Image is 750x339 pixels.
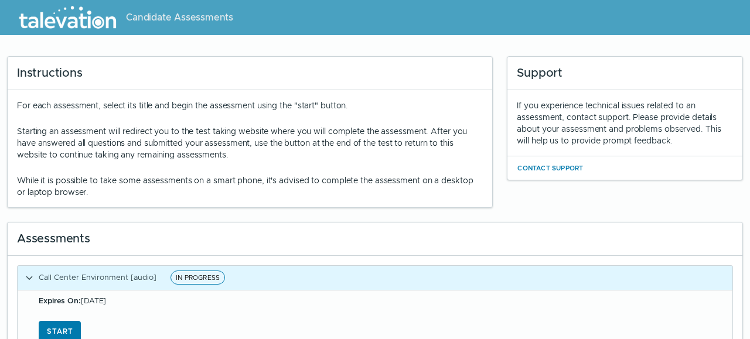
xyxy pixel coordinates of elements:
div: If you experience technical issues related to an assessment, contact support. Please provide deta... [517,100,733,146]
div: Instructions [8,57,492,90]
span: Call Center Environment [audio] [39,272,156,282]
div: Support [507,57,742,90]
span: IN PROGRESS [171,270,225,285]
span: Help [60,9,77,19]
p: Starting an assessment will redirect you to the test taking website where you will complete the a... [17,125,483,160]
button: Contact Support [517,161,584,175]
div: Assessments [8,222,742,256]
span: Candidate Assessments [126,11,233,25]
img: Talevation_Logo_Transparent_white.png [14,3,121,32]
b: Expires On: [39,296,81,306]
p: While it is possible to take some assessments on a smart phone, it's advised to complete the asse... [17,174,483,198]
div: For each assessment, select its title and begin the assessment using the "start" button. [17,100,483,198]
button: Call Center Environment [audio]IN PROGRESS [18,266,732,290]
span: [DATE] [39,296,106,306]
